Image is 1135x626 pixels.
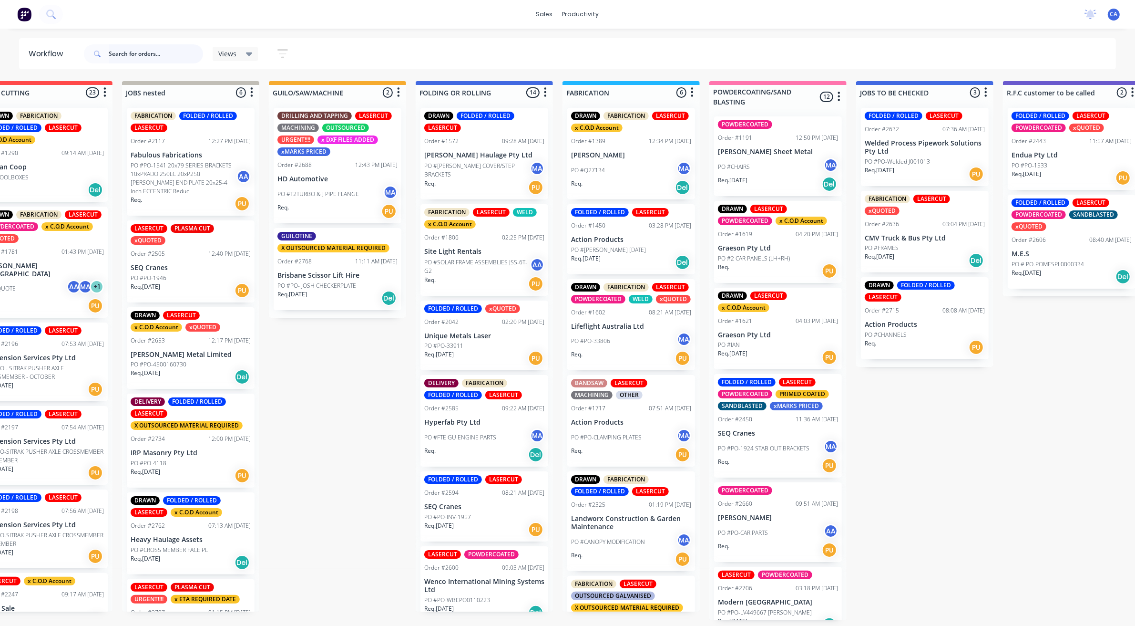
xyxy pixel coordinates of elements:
[78,280,92,294] div: MA
[67,280,81,294] div: AA
[424,404,459,413] div: Order #2585
[1012,151,1132,159] p: Endua Pty Ltd
[865,234,985,242] p: CMV Truck & Bus Pty Ltd
[675,180,690,195] div: Del
[750,292,787,300] div: LASERCUT
[90,280,104,294] div: + 1
[131,274,166,282] p: PO #PO-1946
[969,340,984,355] div: PU
[185,323,220,332] div: xQUOTED
[502,318,544,326] div: 02:20 PM [DATE]
[571,208,629,217] div: FOLDED / ROLLED
[865,125,899,134] div: Order #2632
[571,308,605,317] div: Order #1602
[1012,260,1084,269] p: PO # PO-POMESPL0000334
[571,221,605,230] div: Order #1450
[131,323,182,332] div: x C.O.D Account
[750,205,787,213] div: LASERCUT
[424,332,544,340] p: Unique Metals Laser
[865,195,910,203] div: FABRICATION
[277,282,356,290] p: PO #PO- JOSH CHECKERPLATE
[822,350,837,365] div: PU
[424,137,459,146] div: Order #1572
[865,252,894,261] p: Req. [DATE]
[131,311,160,320] div: DRAWN
[865,293,901,302] div: LASERCUT
[88,465,103,480] div: PU
[865,139,985,156] p: Welded Process Pipework Solutions Pty Ltd
[796,317,838,325] div: 04:03 PM [DATE]
[208,137,251,146] div: 12:27 PM [DATE]
[424,391,482,399] div: FOLDED / ROLLED
[1089,236,1132,244] div: 08:40 AM [DATE]
[131,459,166,468] p: PO #PO-4118
[355,161,398,169] div: 12:43 PM [DATE]
[1073,198,1109,207] div: LASERCUT
[277,190,359,198] p: PO #T2TURBO & J PIPE FLANGE
[718,292,747,300] div: DRAWN
[61,149,104,157] div: 09:14 AM [DATE]
[796,134,838,142] div: 12:50 PM [DATE]
[131,435,165,443] div: Order #2734
[571,418,691,427] p: Action Products
[235,196,250,211] div: PU
[632,208,669,217] div: LASERCUT
[127,220,255,303] div: LASERCUTPLASMA CUTxQUOTEDOrder #250512:40 PM [DATE]SEQ CranesPO #PO-1946Req.[DATE]PU
[277,232,316,240] div: GUILOTINE
[127,307,255,389] div: DRAWNLASERCUTx C.O.D AccountxQUOTEDOrder #265312:17 PM [DATE][PERSON_NAME] Metal LimitedPO #PO-45...
[424,433,496,442] p: PO #FTE GU ENGINE PARTS
[424,475,482,484] div: FOLDED / ROLLED
[457,112,514,120] div: FOLDED / ROLLED
[381,204,397,219] div: PU
[675,255,690,270] div: Del
[1012,222,1046,231] div: xQUOTED
[1012,170,1041,178] p: Req. [DATE]
[424,179,436,188] p: Req.
[865,331,907,339] p: PO #CHANNELS
[571,236,691,244] p: Action Products
[274,108,401,223] div: DRILLING AND TAPPINGLASERCUTMACHININGOUTSOURCEDURGENT!!!!x DXF FILES ADDEDxMARKS PRICEDOrder #268...
[677,332,691,346] div: MA
[861,277,989,359] div: DRAWNFOLDED / ROLLEDLASERCUTOrder #271508:08 AM [DATE]Action ProductsPO #CHANNELSReq.PU
[718,120,772,129] div: POWDERCOATED
[61,248,104,256] div: 01:43 PM [DATE]
[779,378,816,386] div: LASERCUT
[277,175,398,183] p: HD Automotive
[718,230,752,239] div: Order #1619
[1012,250,1132,258] p: M.E.S
[528,351,543,366] div: PU
[567,279,695,371] div: DRAWNFABRICATIONLASERCUTPOWDERCOATEDWELDxQUOTEDOrder #160208:21 AM [DATE]Lifeflight Australia Ltd...
[776,217,827,225] div: x C.O.D Account
[317,136,378,144] div: x DXF FILES ADDED
[718,254,790,263] p: PO #2 CAR PANELS (LH+RH)
[649,308,691,317] div: 08:21 AM [DATE]
[131,351,251,359] p: [PERSON_NAME] Metal Limited
[942,125,985,134] div: 07:36 AM [DATE]
[424,124,461,132] div: LASERCUT
[277,161,312,169] div: Order #2688
[567,108,695,199] div: DRAWNFABRICATIONLASERCUTx C.O.D AccountOrder #138912:34 PM [DATE][PERSON_NAME]PO #Q27134MAReq.Del
[163,311,200,320] div: LASERCUT
[131,360,186,369] p: PO #PO-4500160730
[420,375,548,467] div: DELIVERYFABRICATIONFOLDED / ROLLEDLASERCUTOrder #258509:22 AM [DATE]Hyperfab Pty LtdPO #FTE GU EN...
[16,112,61,120] div: FABRICATION
[88,298,103,313] div: PU
[424,318,459,326] div: Order #2042
[208,336,251,345] div: 12:17 PM [DATE]
[865,339,876,348] p: Req.
[131,336,165,345] div: Order #2653
[571,447,583,455] p: Req.
[714,374,842,478] div: FOLDED / ROLLEDLASERCUTPOWDERCOATEDPRIMED COATEDSANDBLASTEDxMARKS PRICEDOrder #245011:36 AM [DATE...
[131,124,167,132] div: LASERCUT
[424,233,459,242] div: Order #1806
[571,166,605,175] p: PO #Q27134
[424,151,544,159] p: [PERSON_NAME] Haulage Pty Ltd
[1012,198,1069,207] div: FOLDED / ROLLED
[131,151,251,159] p: Fabulous Fabrications
[567,471,695,571] div: DRAWNFABRICATIONFOLDED / ROLLEDLASERCUTOrder #232501:19 PM [DATE]Landworx Construction & Garden M...
[530,428,544,443] div: MA
[1069,210,1118,219] div: SANDBLASTED
[718,349,747,358] p: Req. [DATE]
[822,263,837,279] div: PU
[528,276,543,292] div: PU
